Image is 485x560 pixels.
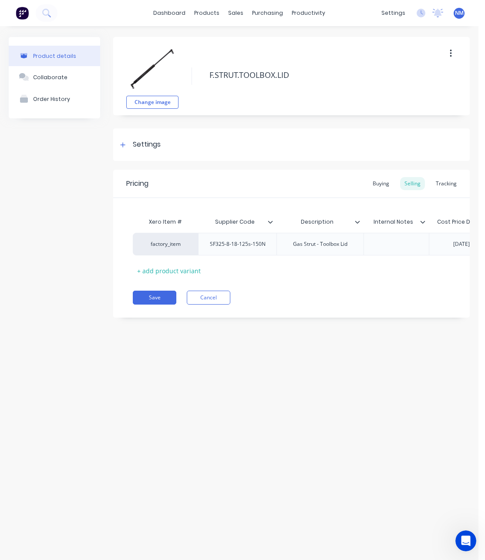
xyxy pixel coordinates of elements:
[364,213,429,231] div: Internal Notes
[364,211,424,233] div: Internal Notes
[248,7,287,20] div: purchasing
[287,7,330,20] div: productivity
[205,65,457,85] textarea: F.STRUT.TOOLBOX.LID
[141,240,189,248] div: factory_item
[9,88,100,110] button: Order History
[198,211,271,233] div: Supplier Code
[400,177,425,190] div: Selling
[126,178,148,189] div: Pricing
[455,9,464,17] span: NM
[9,66,100,88] button: Collaborate
[149,7,190,20] a: dashboard
[198,213,276,231] div: Supplier Code
[455,530,476,551] iframe: Intercom live chat
[276,211,358,233] div: Description
[126,44,179,109] div: fileChange image
[133,139,161,150] div: Settings
[33,53,76,59] div: Product details
[133,264,205,278] div: + add product variant
[126,96,179,109] button: Change image
[276,213,364,231] div: Description
[190,7,224,20] div: products
[131,48,174,91] img: file
[286,238,354,250] div: Gas Strut - Toolbox Lid
[368,177,394,190] div: Buying
[9,46,100,66] button: Product details
[16,7,29,20] img: Factory
[187,291,230,305] button: Cancel
[377,7,410,20] div: settings
[203,238,273,250] div: SF325-8-18-125s-150N
[431,177,461,190] div: Tracking
[33,96,70,102] div: Order History
[224,7,248,20] div: sales
[33,74,67,80] div: Collaborate
[133,213,198,231] div: Xero Item #
[440,238,483,250] div: [DATE]
[133,291,176,305] button: Save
